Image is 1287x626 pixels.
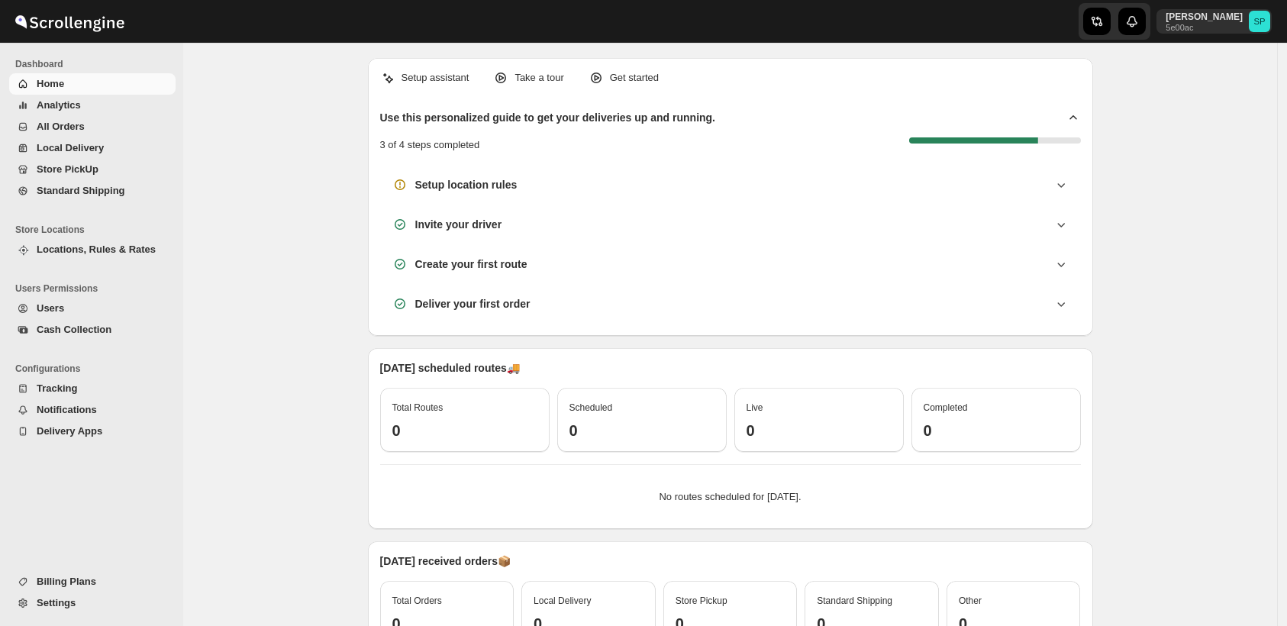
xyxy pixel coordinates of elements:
span: Dashboard [15,58,176,70]
span: Sulakshana Pundle [1249,11,1270,32]
button: Billing Plans [9,571,176,592]
span: Store Locations [15,224,176,236]
h3: Deliver your first order [415,296,531,311]
span: Cash Collection [37,324,111,335]
h3: Setup location rules [415,177,518,192]
button: Notifications [9,399,176,421]
button: Settings [9,592,176,614]
button: Locations, Rules & Rates [9,239,176,260]
p: 5e00ac [1166,23,1243,32]
h3: Create your first route [415,257,527,272]
span: Other [959,595,982,606]
p: Take a tour [514,70,563,86]
h2: Use this personalized guide to get your deliveries up and running. [380,110,716,125]
span: Local Delivery [534,595,591,606]
button: Analytics [9,95,176,116]
span: Total Routes [392,402,444,413]
text: SP [1254,17,1266,26]
span: Standard Shipping [817,595,892,606]
h3: Invite your driver [415,217,502,232]
span: Users Permissions [15,282,176,295]
button: Home [9,73,176,95]
p: No routes scheduled for [DATE]. [392,489,1069,505]
span: Local Delivery [37,142,104,153]
span: Scheduled [569,402,613,413]
button: Tracking [9,378,176,399]
p: Get started [610,70,659,86]
span: All Orders [37,121,85,132]
img: ScrollEngine [12,2,127,40]
span: Live [747,402,763,413]
span: Store PickUp [37,163,98,175]
span: Notifications [37,404,97,415]
p: [DATE] received orders 📦 [380,553,1081,569]
span: Analytics [37,99,81,111]
span: Users [37,302,64,314]
span: Completed [924,402,968,413]
span: Locations, Rules & Rates [37,244,156,255]
button: Users [9,298,176,319]
p: [DATE] scheduled routes 🚚 [380,360,1081,376]
button: All Orders [9,116,176,137]
span: Home [37,78,64,89]
span: Total Orders [392,595,442,606]
p: [PERSON_NAME] [1166,11,1243,23]
span: Store Pickup [676,595,727,606]
button: Cash Collection [9,319,176,340]
h3: 0 [392,421,537,440]
h3: 0 [569,421,714,440]
button: Delivery Apps [9,421,176,442]
span: Standard Shipping [37,185,125,196]
span: Tracking [37,382,77,394]
p: Setup assistant [402,70,469,86]
span: Delivery Apps [37,425,102,437]
span: Settings [37,597,76,608]
h3: 0 [747,421,892,440]
span: Configurations [15,363,176,375]
p: 3 of 4 steps completed [380,137,480,153]
button: User menu [1156,9,1272,34]
h3: 0 [924,421,1069,440]
span: Billing Plans [37,576,96,587]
